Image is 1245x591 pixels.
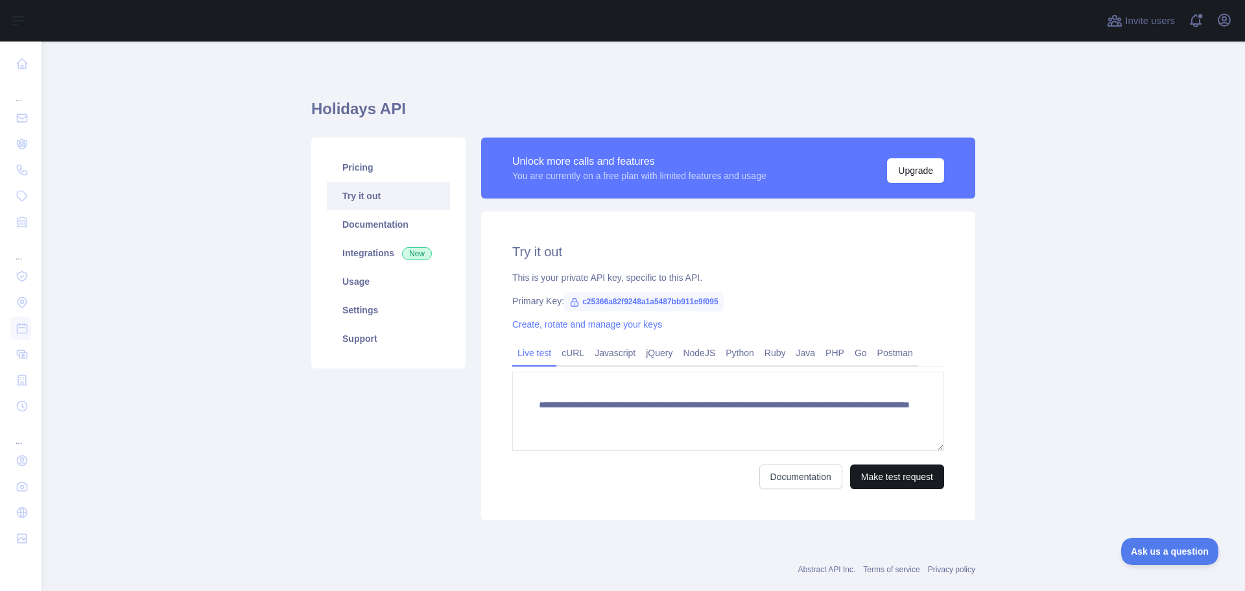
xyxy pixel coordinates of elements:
[849,343,872,363] a: Go
[1121,538,1219,565] iframe: Toggle Customer Support
[556,343,589,363] a: cURL
[641,343,678,363] a: jQuery
[512,343,556,363] a: Live test
[512,319,662,330] a: Create, rotate and manage your keys
[512,295,944,308] div: Primary Key:
[327,153,450,182] a: Pricing
[327,324,450,353] a: Support
[402,247,432,260] span: New
[872,343,918,363] a: Postman
[327,267,450,296] a: Usage
[327,296,450,324] a: Settings
[850,464,944,489] button: Make test request
[311,99,975,130] h1: Holidays API
[1125,14,1175,29] span: Invite users
[327,182,450,210] a: Try it out
[887,158,944,183] button: Upgrade
[720,343,759,363] a: Python
[512,154,766,169] div: Unlock more calls and features
[512,243,944,261] h2: Try it out
[589,343,641,363] a: Javascript
[10,78,31,104] div: ...
[928,565,975,574] a: Privacy policy
[327,239,450,267] a: Integrations New
[1104,10,1178,31] button: Invite users
[678,343,720,363] a: NodeJS
[327,210,450,239] a: Documentation
[512,271,944,284] div: This is your private API key, specific to this API.
[10,236,31,262] div: ...
[791,343,821,363] a: Java
[798,565,856,574] a: Abstract API Inc.
[10,420,31,446] div: ...
[512,169,766,182] div: You are currently on a free plan with limited features and usage
[564,292,724,311] span: c25366a82f9248a1a5487bb911e9f095
[820,343,849,363] a: PHP
[759,343,791,363] a: Ruby
[863,565,919,574] a: Terms of service
[759,464,842,489] a: Documentation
